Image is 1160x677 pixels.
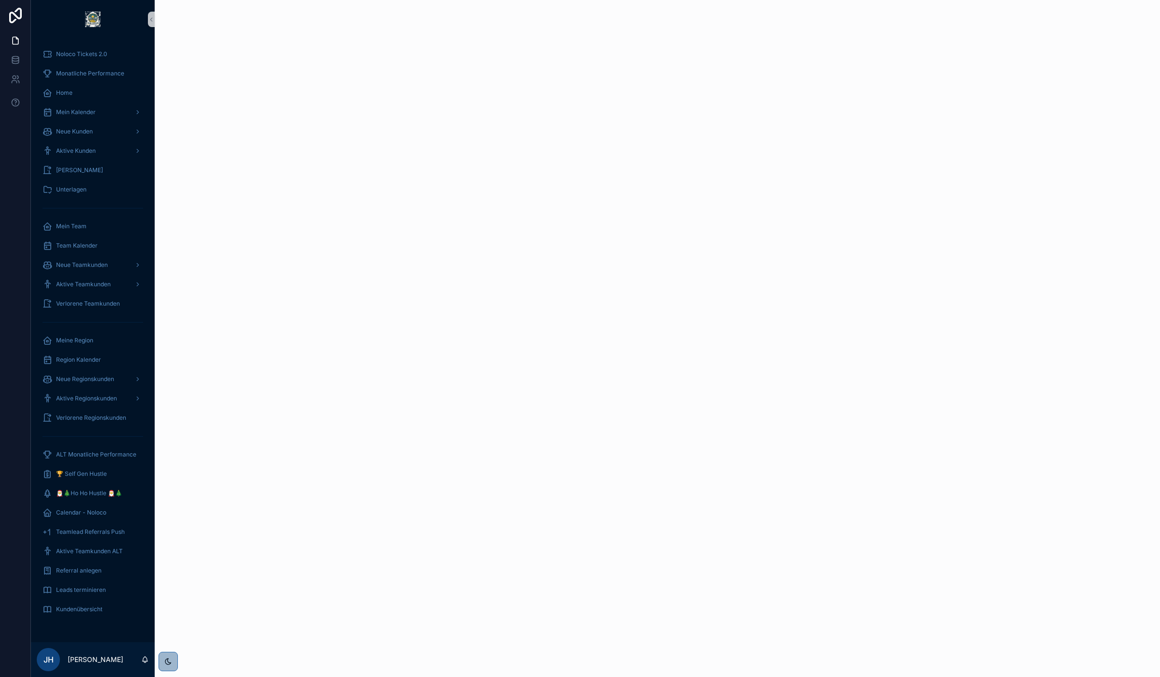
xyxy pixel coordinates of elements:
span: Region Kalender [56,356,101,364]
span: Verlorene Regionskunden [56,414,126,422]
a: Region Kalender [37,351,149,368]
span: JH [43,654,54,665]
span: Neue Teamkunden [56,261,108,269]
span: Referral anlegen [56,567,101,574]
span: Mein Team [56,222,87,230]
span: ALT Monatliche Performance [56,451,136,458]
a: Referral anlegen [37,562,149,579]
a: Mein Kalender [37,103,149,121]
a: Aktive Regionskunden [37,390,149,407]
span: Team Kalender [56,242,98,250]
a: Verlorene Teamkunden [37,295,149,312]
span: Home [56,89,72,97]
a: Neue Teamkunden [37,256,149,274]
span: 🎅🎄Ho Ho Hustle 🎅🎄 [56,489,122,497]
a: Kundenübersicht [37,601,149,618]
span: Unterlagen [56,186,87,193]
a: Aktive Teamkunden [37,276,149,293]
a: Meine Region [37,332,149,349]
span: Neue Kunden [56,128,93,135]
span: Noloco Tickets 2.0 [56,50,107,58]
a: Aktive Teamkunden ALT [37,543,149,560]
span: Verlorene Teamkunden [56,300,120,308]
a: Team Kalender [37,237,149,254]
a: Neue Regionskunden [37,370,149,388]
span: Aktive Teamkunden ALT [56,547,123,555]
span: Calendar - Noloco [56,509,106,516]
a: Leads terminieren [37,581,149,599]
div: scrollable content [31,39,155,631]
a: Unterlagen [37,181,149,198]
a: Aktive Kunden [37,142,149,160]
p: [PERSON_NAME] [68,655,123,664]
a: Teamlead Referrals Push [37,523,149,541]
img: App logo [85,12,101,27]
a: ALT Monatliche Performance [37,446,149,463]
span: Meine Region [56,337,93,344]
span: 🏆 Self Gen Hustle [56,470,107,478]
span: Monatliche Performance [56,70,124,77]
span: Aktive Kunden [56,147,96,155]
span: Aktive Regionskunden [56,395,117,402]
span: Aktive Teamkunden [56,280,111,288]
span: Teamlead Referrals Push [56,528,125,536]
span: Kundenübersicht [56,605,102,613]
a: 🎅🎄Ho Ho Hustle 🎅🎄 [37,485,149,502]
a: Calendar - Noloco [37,504,149,521]
a: Home [37,84,149,102]
a: 🏆 Self Gen Hustle [37,465,149,483]
span: [PERSON_NAME] [56,166,103,174]
span: Neue Regionskunden [56,375,114,383]
a: [PERSON_NAME] [37,162,149,179]
a: Verlorene Regionskunden [37,409,149,427]
a: Mein Team [37,218,149,235]
a: Monatliche Performance [37,65,149,82]
span: Mein Kalender [56,108,96,116]
span: Leads terminieren [56,586,106,594]
a: Neue Kunden [37,123,149,140]
a: Noloco Tickets 2.0 [37,45,149,63]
